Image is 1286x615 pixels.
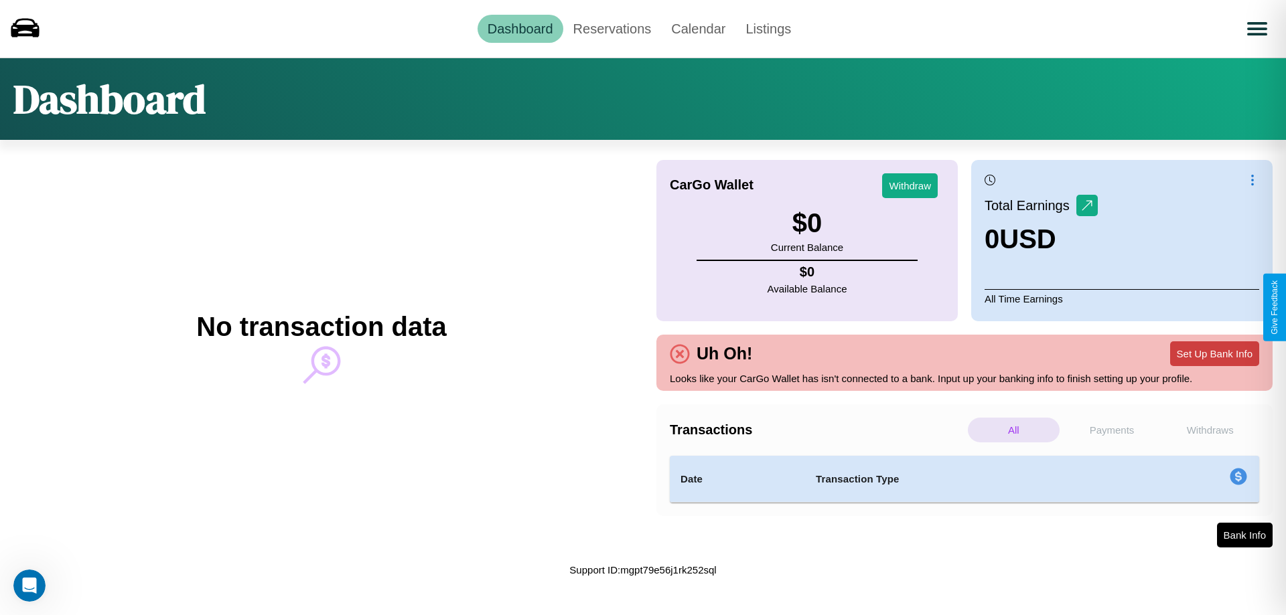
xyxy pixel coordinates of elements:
[1066,418,1158,442] p: Payments
[13,569,46,602] iframe: Intercom live chat
[670,177,754,193] h4: CarGo Wallet
[985,289,1259,308] p: All Time Earnings
[985,224,1098,254] h3: 0 USD
[735,15,801,43] a: Listings
[1270,280,1279,335] div: Give Feedback
[968,418,1060,442] p: All
[985,193,1076,217] p: Total Earnings
[1164,418,1256,442] p: Withdraws
[569,561,716,579] p: Support ID: mgpt79e56j1rk252sql
[563,15,662,43] a: Reservations
[196,312,446,342] h2: No transaction data
[690,344,759,363] h4: Uh Oh!
[771,238,843,256] p: Current Balance
[1217,523,1273,547] button: Bank Info
[1170,341,1259,366] button: Set Up Bank Info
[670,422,964,438] h4: Transactions
[768,264,847,280] h4: $ 0
[771,208,843,238] h3: $ 0
[882,173,938,198] button: Withdraw
[670,369,1259,387] p: Looks like your CarGo Wallet has isn't connected to a bank. Input up your banking info to finish ...
[661,15,735,43] a: Calendar
[478,15,563,43] a: Dashboard
[768,280,847,298] p: Available Balance
[13,72,206,126] h1: Dashboard
[670,456,1259,503] table: simple table
[681,471,794,487] h4: Date
[1238,10,1276,48] button: Open menu
[816,471,1120,487] h4: Transaction Type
